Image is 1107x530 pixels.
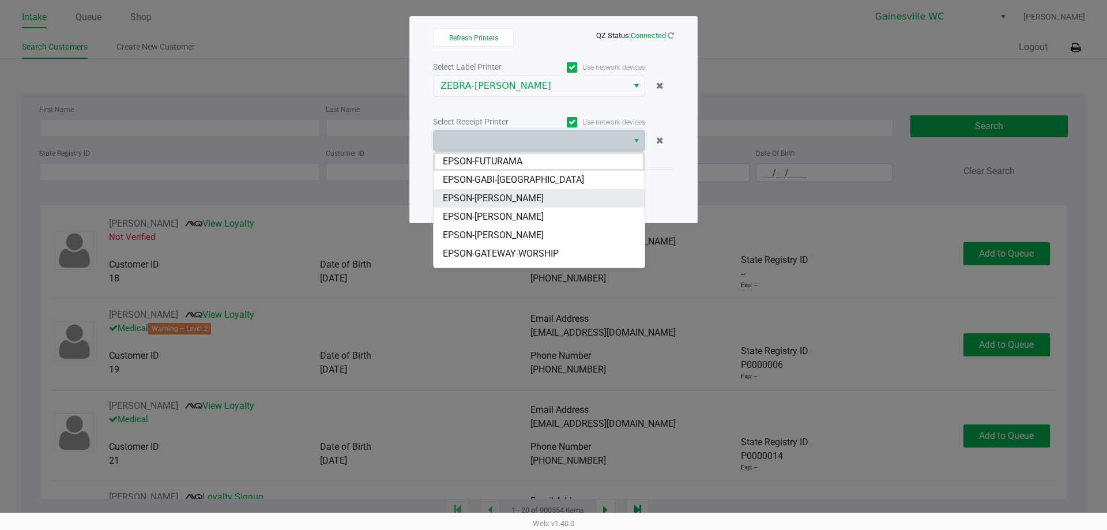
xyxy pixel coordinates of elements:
[631,31,666,40] span: Connected
[443,210,544,224] span: EPSON-[PERSON_NAME]
[628,76,645,96] button: Select
[433,28,514,47] button: Refresh Printers
[443,265,544,279] span: EPSON-[PERSON_NAME]
[539,117,645,127] label: Use network devices
[443,228,544,242] span: EPSON-[PERSON_NAME]
[628,130,645,151] button: Select
[443,173,584,187] span: EPSON-GABI-[GEOGRAPHIC_DATA]
[443,155,522,168] span: EPSON-FUTURAMA
[596,31,674,40] span: QZ Status:
[433,116,539,128] div: Select Receipt Printer
[539,62,645,73] label: Use network devices
[443,191,544,205] span: EPSON-[PERSON_NAME]
[533,519,574,528] span: Web: v1.40.0
[443,247,559,261] span: EPSON-GATEWAY-WORSHIP
[440,79,621,93] span: ZEBRA-[PERSON_NAME]
[433,61,539,73] div: Select Label Printer
[449,34,498,42] span: Refresh Printers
